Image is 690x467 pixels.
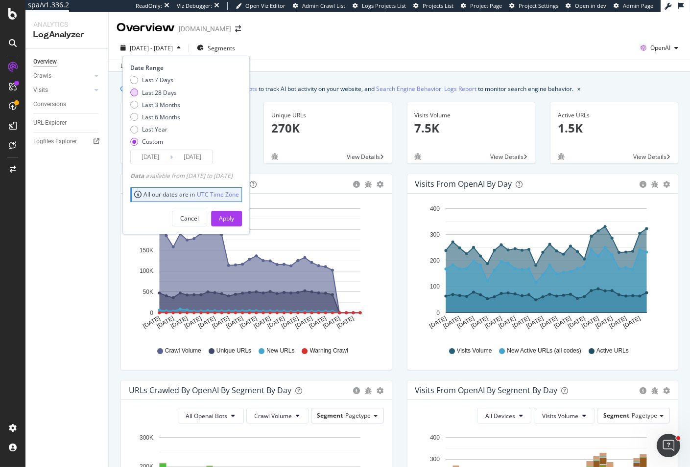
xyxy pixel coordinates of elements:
[429,231,439,238] text: 300
[633,153,666,161] span: View Details
[33,118,67,128] div: URL Explorer
[294,314,313,330] text: [DATE]
[539,314,558,330] text: [DATE]
[650,44,670,52] span: OpenAI
[429,434,439,441] text: 400
[415,201,667,337] svg: A chart.
[130,101,180,109] div: Last 3 Months
[136,2,162,10] div: ReadOnly:
[140,268,153,275] text: 100K
[415,385,558,395] div: Visits from OpenAI By Segment By Day
[623,2,653,9] span: Admin Page
[308,314,328,330] text: [DATE]
[442,314,461,330] text: [DATE]
[566,2,606,10] a: Open in dev
[142,101,180,109] div: Last 3 Months
[142,314,161,330] text: [DATE]
[415,179,512,189] div: Visits from OpenAI by day
[354,181,360,188] div: circle-info
[346,411,371,420] span: Pagetype
[33,85,92,95] a: Visits
[266,347,294,355] span: New URLs
[255,412,292,420] span: Crawl Volume
[33,99,101,110] a: Conversions
[236,2,286,10] a: Open Viz Editor
[271,120,384,136] p: 270K
[130,76,180,84] div: Last 7 Days
[193,40,239,56] button: Segments
[142,76,173,84] div: Last 7 Days
[253,314,272,330] text: [DATE]
[347,153,381,161] span: View Details
[415,120,527,136] p: 7.5K
[525,314,545,330] text: [DATE]
[271,153,278,160] div: bug
[130,113,180,121] div: Last 6 Months
[428,314,448,330] text: [DATE]
[33,71,51,81] div: Crawls
[457,347,492,355] span: Visits Volume
[266,314,286,330] text: [DATE]
[594,314,614,330] text: [DATE]
[172,211,207,226] button: Cancel
[322,314,341,330] text: [DATE]
[129,201,381,337] div: A chart.
[651,387,658,394] div: bug
[470,314,489,330] text: [DATE]
[186,412,228,420] span: All Openai Bots
[142,113,180,121] div: Last 6 Months
[211,211,242,226] button: Apply
[134,190,239,199] div: All our dates are in
[455,314,475,330] text: [DATE]
[33,136,101,147] a: Logfiles Explorer
[271,111,384,120] div: Unique URLs
[130,89,180,97] div: Last 28 Days
[142,89,177,97] div: Last 28 Days
[575,2,606,9] span: Open in dev
[436,310,440,316] text: 0
[120,84,678,94] div: info banner
[156,314,175,330] text: [DATE]
[632,411,657,420] span: Pagetype
[542,412,578,420] span: Visits Volume
[219,214,234,222] div: Apply
[197,190,239,199] a: UTC Time Zone
[558,153,565,160] div: bug
[477,408,531,423] button: All Devices
[534,408,595,423] button: Visits Volume
[567,314,586,330] text: [DATE]
[490,153,523,161] span: View Details
[169,314,189,330] text: [DATE]
[165,347,201,355] span: Crawl Volume
[142,125,167,133] div: Last Year
[663,387,670,394] div: gear
[150,310,153,316] text: 0
[596,347,629,355] span: Active URLs
[238,314,258,330] text: [DATE]
[497,314,517,330] text: [DATE]
[415,111,527,120] div: Visits Volume
[415,153,422,160] div: bug
[33,20,100,29] div: Analytics
[130,44,173,52] span: [DATE] - [DATE]
[245,2,286,9] span: Open Viz Editor
[33,29,100,41] div: LogAnalyzer
[353,2,406,10] a: Logs Projects List
[33,118,101,128] a: URL Explorer
[183,314,203,330] text: [DATE]
[640,181,646,188] div: circle-info
[33,85,48,95] div: Visits
[558,120,670,136] p: 1.5K
[225,314,244,330] text: [DATE]
[483,314,503,330] text: [DATE]
[657,434,680,457] iframe: Intercom live chat
[33,57,101,67] a: Overview
[317,411,343,420] span: Segment
[117,40,185,56] button: [DATE] - [DATE]
[197,314,216,330] text: [DATE]
[377,387,384,394] div: gear
[640,387,646,394] div: circle-info
[33,99,66,110] div: Conversions
[470,2,502,9] span: Project Page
